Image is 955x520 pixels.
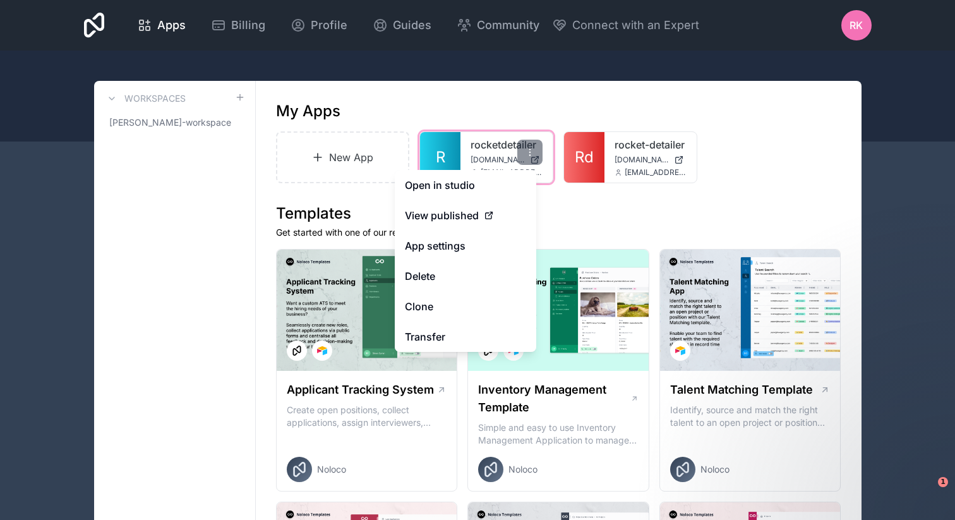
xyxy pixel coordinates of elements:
h1: My Apps [276,101,340,121]
a: [DOMAIN_NAME] [471,155,543,165]
h3: Workspaces [124,92,186,105]
p: Identify, source and match the right talent to an open project or position with our Talent Matchi... [670,404,831,429]
a: Clone [395,291,536,322]
button: Delete [395,261,536,291]
span: Noloco [700,463,730,476]
h1: Inventory Management Template [478,381,630,416]
span: [PERSON_NAME]-workspace [109,116,231,129]
a: [DOMAIN_NAME] [615,155,687,165]
p: Get started with one of our ready-made templates [276,226,841,239]
span: [DOMAIN_NAME] [471,155,525,165]
span: Connect with an Expert [572,16,699,34]
img: Airtable Logo [317,346,327,356]
a: Profile [280,11,357,39]
a: Open in studio [395,170,536,200]
p: Simple and easy to use Inventory Management Application to manage your stock, orders and Manufact... [478,421,639,447]
span: Noloco [317,463,346,476]
span: [DOMAIN_NAME] [615,155,669,165]
span: Rd [575,147,594,167]
span: Guides [393,16,431,34]
a: View published [395,200,536,231]
span: R [436,147,445,167]
span: View published [405,208,479,223]
a: Transfer [395,322,536,352]
a: rocketdetailer [471,137,543,152]
a: App settings [395,231,536,261]
iframe: Intercom live chat [912,477,942,507]
a: Guides [363,11,441,39]
h1: Templates [276,203,841,224]
span: [EMAIL_ADDRESS][DOMAIN_NAME] [481,167,543,178]
p: Create open positions, collect applications, assign interviewers, centralise candidate feedback a... [287,404,447,429]
span: Noloco [508,463,538,476]
a: Rd [564,132,604,183]
span: Community [477,16,539,34]
img: Airtable Logo [675,346,685,356]
a: Billing [201,11,275,39]
span: RK [850,18,863,33]
a: Workspaces [104,91,186,106]
a: [PERSON_NAME]-workspace [104,111,245,134]
span: Profile [311,16,347,34]
h1: Talent Matching Template [670,381,813,399]
a: R [420,132,460,183]
a: Apps [127,11,196,39]
h1: Applicant Tracking System [287,381,434,399]
button: Connect with an Expert [552,16,699,34]
span: [EMAIL_ADDRESS][DOMAIN_NAME] [625,167,687,178]
span: 1 [938,477,948,487]
span: Apps [157,16,186,34]
a: New App [276,131,410,183]
a: Community [447,11,550,39]
span: Billing [231,16,265,34]
a: rocket-detailer [615,137,687,152]
iframe: Intercom notifications message [702,397,955,486]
